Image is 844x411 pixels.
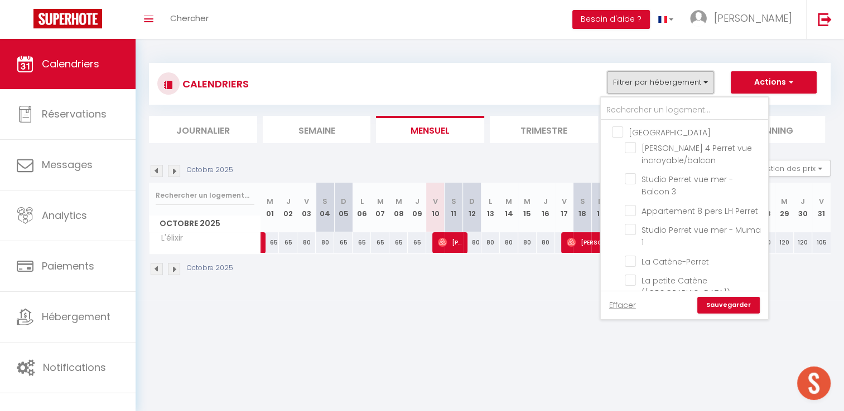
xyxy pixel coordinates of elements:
button: Besoin d'aide ? [572,10,650,29]
th: 17 [555,183,573,232]
div: 65 [389,232,408,253]
div: 105 [812,232,831,253]
th: 16 [537,183,555,232]
span: Réservations [42,107,107,121]
abbr: J [414,196,419,207]
abbr: M [781,196,788,207]
abbr: D [469,196,475,207]
span: Hébergement [42,310,110,324]
img: logout [818,12,832,26]
span: Studio Perret vue mer - Muma 1 [642,224,761,248]
span: La petite Catène ([GEOGRAPHIC_DATA]) [642,275,730,299]
p: Octobre 2025 [187,263,233,273]
abbr: M [505,196,512,207]
span: Paiements [42,259,94,273]
div: 65 [261,232,279,253]
span: Notifications [43,360,106,374]
th: 19 [591,183,610,232]
th: 29 [775,183,794,232]
li: Journalier [149,116,257,143]
li: Planning [717,116,825,143]
span: Octobre 2025 [149,216,261,232]
span: L'élixir [151,232,193,244]
abbr: J [286,196,291,207]
span: [PERSON_NAME] [567,232,610,253]
th: 06 [353,183,371,232]
th: 01 [261,183,279,232]
div: 65 [279,232,297,253]
span: [PERSON_NAME] [438,232,462,253]
th: 14 [500,183,518,232]
abbr: J [543,196,548,207]
button: Gestion des prix [747,160,831,177]
abbr: J [800,196,805,207]
div: 80 [537,232,555,253]
th: 08 [389,183,408,232]
abbr: M [396,196,402,207]
a: Sauvegarder [697,297,760,314]
div: Ouvrir le chat [797,366,831,400]
div: 80 [463,232,481,253]
div: Filtrer par hébergement [600,96,769,320]
span: Studio Perret vue mer - Balcon 3 [642,174,733,197]
th: 07 [371,183,389,232]
abbr: M [267,196,273,207]
div: 65 [334,232,353,253]
th: 02 [279,183,297,232]
div: 80 [518,232,537,253]
abbr: V [304,196,309,207]
li: Mensuel [376,116,484,143]
button: Filtrer par hébergement [607,71,714,94]
abbr: L [489,196,492,207]
img: Super Booking [33,9,102,28]
th: 11 [445,183,463,232]
span: Messages [42,158,93,172]
th: 15 [518,183,537,232]
div: 120 [794,232,812,253]
th: 31 [812,183,831,232]
div: 80 [297,232,316,253]
th: 12 [463,183,481,232]
abbr: D [598,196,604,207]
div: 80 [481,232,500,253]
div: 80 [500,232,518,253]
li: Semaine [263,116,371,143]
th: 18 [573,183,591,232]
abbr: S [451,196,456,207]
input: Rechercher un logement... [601,100,768,120]
abbr: V [561,196,566,207]
span: Calendriers [42,57,99,71]
div: 65 [353,232,371,253]
th: 03 [297,183,316,232]
button: Actions [731,71,817,94]
li: Trimestre [490,116,598,143]
th: 09 [408,183,426,232]
abbr: V [819,196,824,207]
h3: CALENDRIERS [180,71,249,96]
p: Octobre 2025 [187,165,233,175]
div: 120 [775,232,794,253]
span: Chercher [170,12,209,24]
span: Analytics [42,208,87,222]
abbr: V [433,196,438,207]
th: 30 [794,183,812,232]
abbr: M [524,196,530,207]
span: [PERSON_NAME] 4 Perret vue incroyable/balcon [642,143,752,166]
abbr: M [377,196,384,207]
img: ... [690,10,707,27]
th: 13 [481,183,500,232]
abbr: D [341,196,346,207]
th: 04 [316,183,334,232]
a: Effacer [609,299,636,311]
div: 65 [408,232,426,253]
input: Rechercher un logement... [156,185,254,205]
abbr: L [360,196,364,207]
abbr: S [322,196,327,207]
div: 65 [371,232,389,253]
abbr: S [580,196,585,207]
th: 10 [426,183,445,232]
span: [PERSON_NAME] [714,11,792,25]
div: 80 [316,232,334,253]
th: 05 [334,183,353,232]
